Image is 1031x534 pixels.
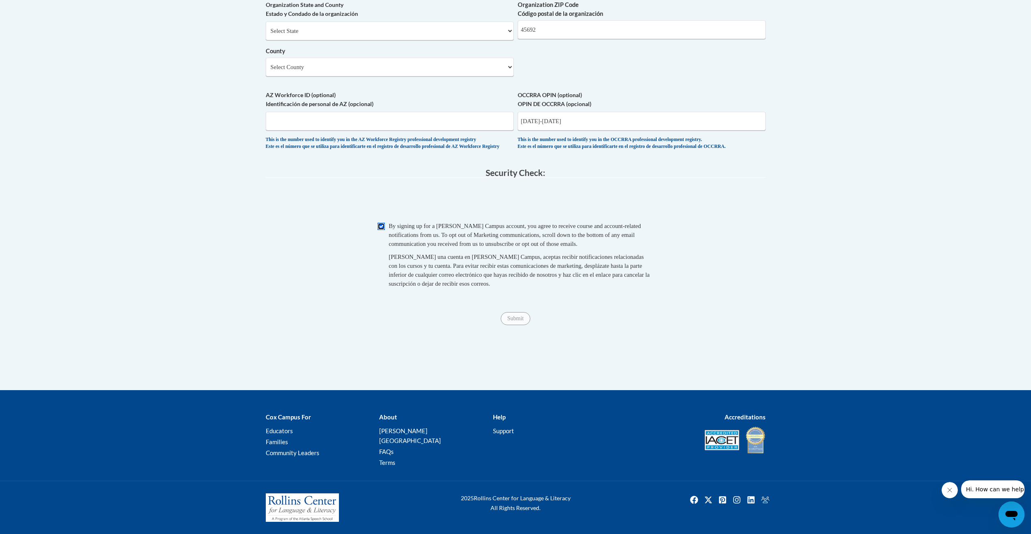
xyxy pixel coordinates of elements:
a: Support [493,427,514,434]
a: Facebook Group [759,493,772,506]
label: AZ Workforce ID (optional) Identificación de personal de AZ (opcional) [266,91,514,109]
a: Instagram [730,493,743,506]
img: Pinterest icon [716,493,729,506]
span: Security Check: [486,167,545,178]
iframe: Button to launch messaging window [998,501,1024,527]
img: Accredited IACET® Provider [705,430,739,450]
b: Help [493,413,506,421]
img: Twitter icon [702,493,715,506]
span: Hi. How can we help? [5,6,66,12]
img: Rollins Center for Language & Literacy - A Program of the Atlanta Speech School [266,493,339,522]
a: Facebook [688,493,701,506]
label: County [266,47,514,56]
a: Twitter [702,493,715,506]
img: Facebook icon [688,493,701,506]
img: IDA® Accredited [745,426,766,454]
b: About [379,413,397,421]
span: 2025 [461,495,474,501]
label: OCCRRA OPIN (optional) OPIN DE OCCRRA (opcional) [518,91,766,109]
div: This is the number used to identify you in the AZ Workforce Registry professional development reg... [266,137,514,150]
img: Facebook group icon [759,493,772,506]
a: Community Leaders [266,449,319,456]
img: Instagram icon [730,493,743,506]
a: Families [266,438,288,445]
a: [PERSON_NAME][GEOGRAPHIC_DATA] [379,427,441,444]
img: LinkedIn icon [744,493,758,506]
a: FAQs [379,448,394,455]
a: Terms [379,459,395,466]
a: Linkedin [744,493,758,506]
div: Rollins Center for Language & Literacy All Rights Reserved. [430,493,601,513]
iframe: Close message [942,482,958,498]
b: Accreditations [725,413,766,421]
a: Educators [266,427,293,434]
a: Pinterest [716,493,729,506]
label: Organization State and County Estado y Condado de la organización [266,0,514,18]
span: [PERSON_NAME] una cuenta en [PERSON_NAME] Campus, aceptas recibir notificaciones relacionadas con... [389,254,650,287]
div: This is the number used to identify you in the OCCRRA professional development registry. Este es ... [518,137,766,150]
label: Organization ZIP Code Código postal de la organización [518,0,766,18]
input: Metadata input [518,20,766,39]
span: By signing up for a [PERSON_NAME] Campus account, you agree to receive course and account-related... [389,223,641,247]
iframe: reCAPTCHA [454,186,577,217]
iframe: Message from company [961,480,1024,498]
b: Cox Campus For [266,413,311,421]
